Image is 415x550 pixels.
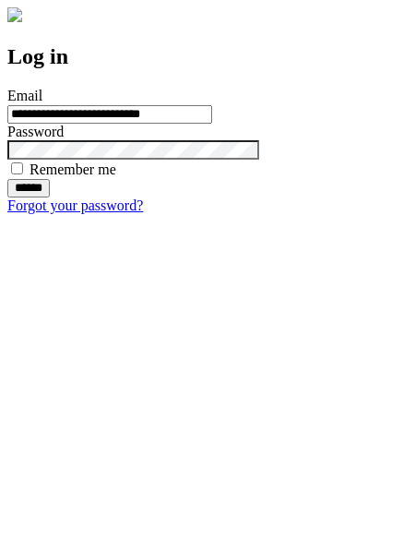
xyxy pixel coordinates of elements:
[30,161,116,177] label: Remember me
[7,44,408,69] h2: Log in
[7,88,42,103] label: Email
[7,7,22,22] img: logo-4e3dc11c47720685a147b03b5a06dd966a58ff35d612b21f08c02c0306f2b779.png
[7,197,143,213] a: Forgot your password?
[7,124,64,139] label: Password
